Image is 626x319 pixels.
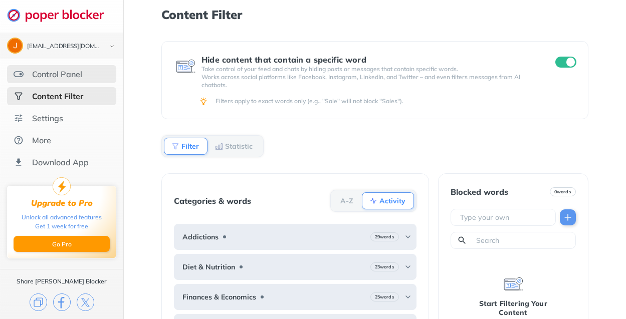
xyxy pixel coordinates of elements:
b: Statistic [225,143,253,149]
img: social-selected.svg [14,91,24,101]
div: Hide content that contain a specific word [201,55,537,64]
b: 23 words [375,263,394,270]
input: Search [475,235,571,245]
b: Activity [379,198,405,204]
p: Take control of your feed and chats by hiding posts or messages that contain specific words. [201,65,537,73]
button: Go Pro [14,236,110,252]
img: logo-webpage.svg [7,8,115,22]
b: 25 words [375,293,394,300]
b: A-Z [340,198,353,204]
img: ACg8ocKlkAVqTx7m3H_NCHHleoagX6DOWSBqcuolhOxVUYoBLODxgA=s96-c [8,39,22,53]
b: Filter [181,143,199,149]
h1: Content Filter [161,8,588,21]
div: Control Panel [32,69,82,79]
img: x.svg [77,293,94,311]
p: Works across social platforms like Facebook, Instagram, LinkedIn, and Twitter – and even filters ... [201,73,537,89]
div: Start Filtering Your Content [467,299,560,317]
img: facebook.svg [53,293,71,311]
div: Filters apply to exact words only (e.g., "Sale" will not block "Sales"). [216,97,574,105]
img: settings.svg [14,113,24,123]
div: Settings [32,113,63,123]
input: Type your own [459,212,551,222]
div: Get 1 week for free [35,222,88,231]
img: upgrade-to-pro.svg [53,177,71,195]
div: Download App [32,157,89,167]
img: about.svg [14,135,24,145]
div: Content Filter [32,91,83,101]
b: Addictions [182,233,219,241]
div: x420luigi@gmail.com [27,43,101,50]
img: Activity [369,197,377,205]
div: Share [PERSON_NAME] Blocker [17,277,107,285]
b: Finances & Economics [182,293,256,301]
img: chevron-bottom-black.svg [106,41,118,52]
div: Unlock all advanced features [22,213,102,222]
div: Upgrade to Pro [31,198,93,208]
div: Categories & words [174,196,251,205]
img: copy.svg [30,293,47,311]
img: download-app.svg [14,157,24,167]
b: 29 words [375,233,394,240]
img: Filter [171,142,179,150]
b: 0 words [554,188,571,195]
div: Blocked words [451,187,508,196]
img: features.svg [14,69,24,79]
div: More [32,135,51,145]
img: Statistic [215,142,223,150]
b: Diet & Nutrition [182,263,235,271]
